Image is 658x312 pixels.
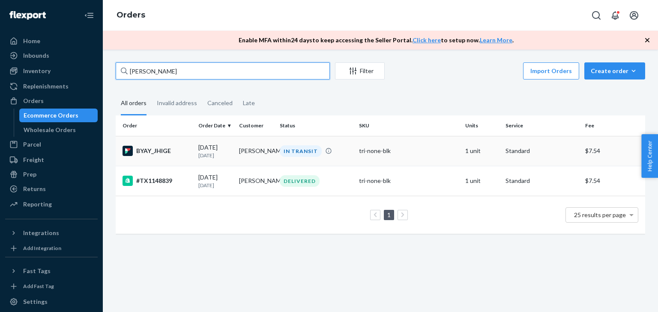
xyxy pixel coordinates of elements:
[236,136,276,166] td: [PERSON_NAME]
[641,134,658,178] button: Help Center
[335,67,384,75] div: Filter
[23,37,40,45] div: Home
[121,92,147,115] div: All orders
[5,182,98,196] a: Returns
[359,147,458,155] div: tri-none-blk
[23,244,61,252] div: Add Integration
[280,145,322,157] div: IN TRANSIT
[523,62,579,79] button: Import Orders
[5,226,98,240] button: Integrations
[413,36,441,44] a: Click here
[117,10,145,20] a: Orders
[359,177,458,185] div: tri-none-blk
[23,185,46,193] div: Returns
[195,115,236,136] th: Order Date
[5,264,98,278] button: Fast Tags
[280,175,320,187] div: DELIVERED
[505,177,578,185] p: Standard
[505,147,578,155] p: Standard
[116,115,195,136] th: Order
[480,36,512,44] a: Learn More
[23,229,59,237] div: Integrations
[5,243,98,253] a: Add Integration
[23,82,69,91] div: Replenishments
[5,49,98,62] a: Inbounds
[243,92,255,114] div: Late
[123,146,191,156] div: BYAY_JHIGE
[582,136,645,166] td: $7.54
[207,92,233,114] div: Canceled
[198,173,232,189] div: [DATE]
[5,34,98,48] a: Home
[462,136,502,166] td: 1 unit
[386,211,392,218] a: Page 1 is your current page
[110,3,152,28] ol: breadcrumbs
[23,51,49,60] div: Inbounds
[24,111,78,120] div: Ecommerce Orders
[5,94,98,108] a: Orders
[5,197,98,211] a: Reporting
[9,11,46,20] img: Flexport logo
[239,122,273,129] div: Customer
[23,156,44,164] div: Freight
[19,123,98,137] a: Wholesale Orders
[5,295,98,309] a: Settings
[574,211,626,218] span: 25 results per page
[582,115,645,136] th: Fee
[198,143,232,159] div: [DATE]
[23,67,51,75] div: Inventory
[607,7,624,24] button: Open notifications
[5,168,98,181] a: Prep
[198,182,232,189] p: [DATE]
[198,152,232,159] p: [DATE]
[19,109,98,122] a: Ecommerce Orders
[157,92,197,114] div: Invalid address
[625,7,643,24] button: Open account menu
[239,36,514,44] p: Enable MFA within 24 days to keep accessing the Seller Portal. to setup now. .
[23,170,36,179] div: Prep
[5,79,98,93] a: Replenishments
[236,166,276,196] td: [PERSON_NAME]
[116,62,330,79] input: Search orders
[23,283,54,290] div: Add Fast Tag
[5,138,98,151] a: Parcel
[23,140,41,149] div: Parcel
[591,67,639,75] div: Create order
[5,64,98,78] a: Inventory
[462,166,502,196] td: 1 unit
[123,176,191,186] div: #TX1148839
[23,297,48,306] div: Settings
[5,281,98,291] a: Add Fast Tag
[5,153,98,167] a: Freight
[276,115,356,136] th: Status
[582,166,645,196] td: $7.54
[81,7,98,24] button: Close Navigation
[588,7,605,24] button: Open Search Box
[23,97,44,105] div: Orders
[23,200,52,209] div: Reporting
[23,267,51,275] div: Fast Tags
[502,115,581,136] th: Service
[356,115,461,136] th: SKU
[335,62,385,79] button: Filter
[24,126,76,134] div: Wholesale Orders
[462,115,502,136] th: Units
[584,62,645,79] button: Create order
